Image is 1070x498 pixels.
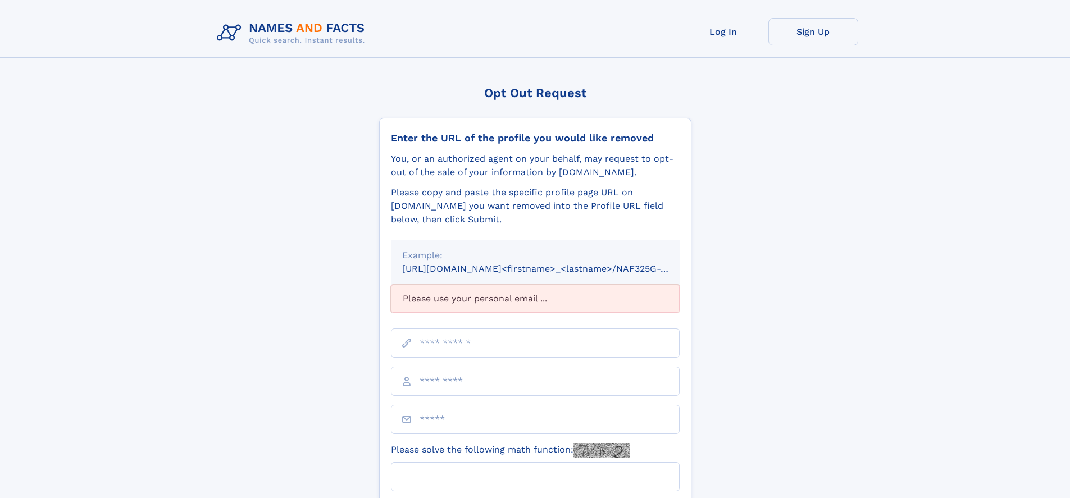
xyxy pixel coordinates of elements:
a: Log In [679,18,768,45]
div: You, or an authorized agent on your behalf, may request to opt-out of the sale of your informatio... [391,152,680,179]
div: Opt Out Request [379,86,691,100]
div: Example: [402,249,668,262]
a: Sign Up [768,18,858,45]
img: Logo Names and Facts [212,18,374,48]
small: [URL][DOMAIN_NAME]<firstname>_<lastname>/NAF325G-xxxxxxxx [402,263,701,274]
div: Please copy and paste the specific profile page URL on [DOMAIN_NAME] you want removed into the Pr... [391,186,680,226]
div: Please use your personal email ... [391,285,680,313]
div: Enter the URL of the profile you would like removed [391,132,680,144]
label: Please solve the following math function: [391,443,630,458]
